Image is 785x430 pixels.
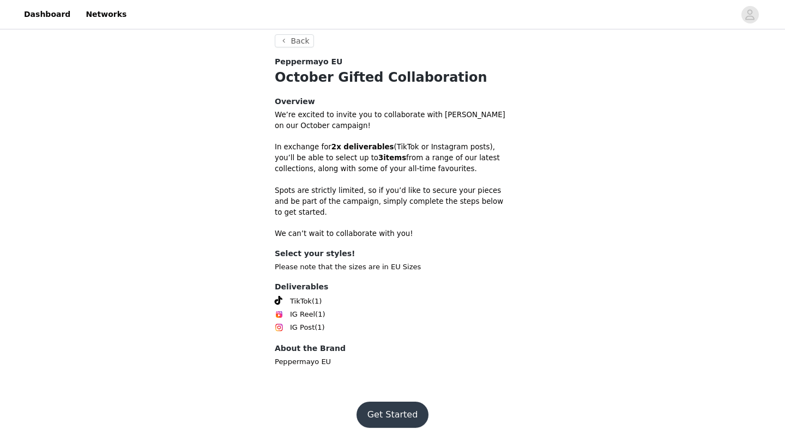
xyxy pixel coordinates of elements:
[290,309,315,320] span: IG Reel
[315,309,325,320] span: (1)
[275,229,413,238] span: We can’t wait to collaborate with you!
[315,322,324,333] span: (1)
[290,296,312,307] span: TikTok
[275,310,283,319] img: Instagram Reels Icon
[290,322,315,333] span: IG Post
[275,56,342,68] span: Peppermayo EU
[745,6,755,23] div: avatar
[275,186,503,216] span: Spots are strictly limited, so if you’d like to secure your pieces and be part of the campaign, s...
[275,281,510,293] h4: Deliverables
[275,68,510,87] h1: October Gifted Collaboration
[275,143,500,173] span: In exchange for (TikTok or Instagram posts), you’ll be able to select up to from a range of our l...
[275,356,510,367] p: Peppermayo EU
[79,2,133,27] a: Networks
[275,323,283,332] img: Instagram Icon
[312,296,322,307] span: (1)
[17,2,77,27] a: Dashboard
[331,143,394,151] strong: 2x deliverables
[275,111,505,130] span: We’re excited to invite you to collaborate with [PERSON_NAME] on our October campaign!
[383,154,406,162] strong: items
[378,154,383,162] strong: 3
[357,402,429,428] button: Get Started
[275,262,510,272] p: Please note that the sizes are in EU Sizes
[275,343,510,354] h4: About the Brand
[275,96,510,107] h4: Overview
[275,248,510,259] h4: Select your styles!
[275,34,314,47] button: Back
